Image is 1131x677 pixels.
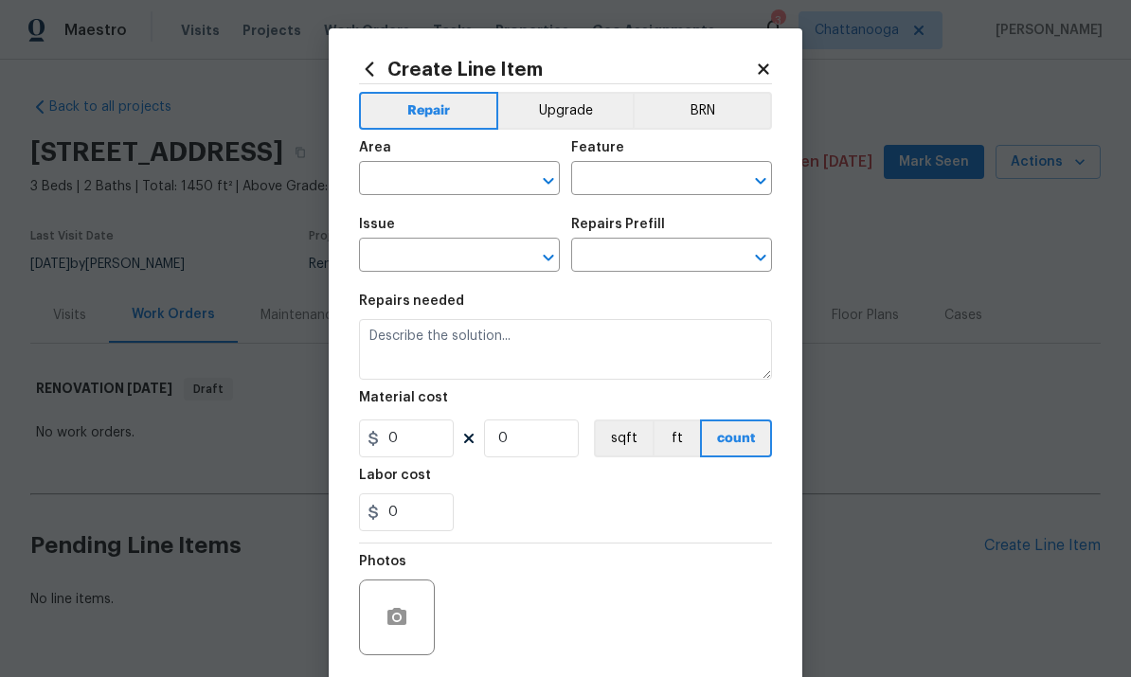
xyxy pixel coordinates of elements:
[359,469,431,482] h5: Labor cost
[747,168,774,194] button: Open
[359,92,498,130] button: Repair
[498,92,634,130] button: Upgrade
[359,555,406,568] h5: Photos
[633,92,772,130] button: BRN
[359,141,391,154] h5: Area
[747,244,774,271] button: Open
[653,419,700,457] button: ft
[535,168,562,194] button: Open
[359,59,755,80] h2: Create Line Item
[359,294,464,308] h5: Repairs needed
[359,391,448,404] h5: Material cost
[359,218,395,231] h5: Issue
[700,419,772,457] button: count
[571,141,624,154] h5: Feature
[571,218,665,231] h5: Repairs Prefill
[594,419,653,457] button: sqft
[535,244,562,271] button: Open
